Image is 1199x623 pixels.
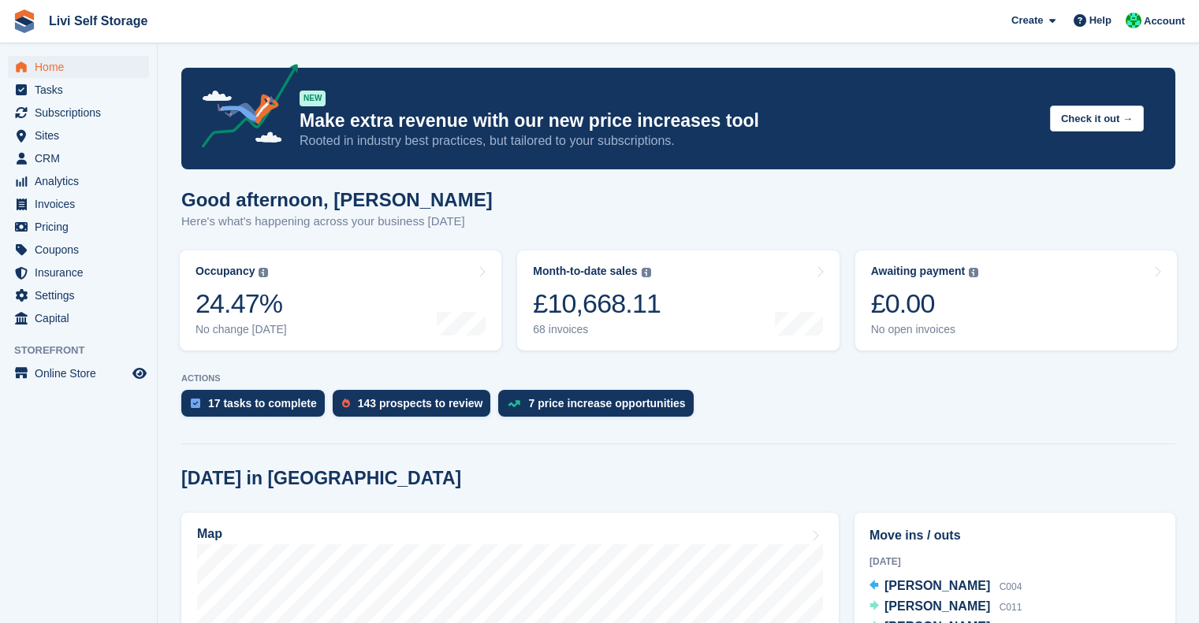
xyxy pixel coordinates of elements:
a: 143 prospects to review [333,390,499,425]
span: Online Store [35,362,129,384]
a: Awaiting payment £0.00 No open invoices [855,250,1177,350]
div: Month-to-date sales [533,265,637,278]
div: 7 price increase opportunities [528,397,685,410]
img: icon-info-grey-7440780725fd019a000dd9b08b2336e03edf1995a4989e88bcd33f0948082b44.svg [969,268,978,277]
span: Analytics [35,170,129,192]
span: Help [1089,13,1111,28]
img: Joe Robertson [1126,13,1141,28]
h2: Map [197,527,222,541]
img: price_increase_opportunities-93ffe204e8149a01c8c9dc8f82e8f89637d9d84a8eef4429ea346261dce0b2c0.svg [508,400,520,407]
a: Livi Self Storage [43,8,154,34]
a: menu [8,193,149,215]
span: C011 [1000,602,1022,613]
p: Rooted in industry best practices, but tailored to your subscriptions. [300,132,1037,150]
img: prospect-51fa495bee0391a8d652442698ab0144808aea92771e9ea1ae160a38d050c398.svg [342,399,350,408]
a: menu [8,362,149,384]
span: [PERSON_NAME] [884,579,990,592]
span: Home [35,56,129,78]
p: Here's what's happening across your business [DATE] [181,213,493,231]
a: menu [8,284,149,306]
a: menu [8,261,149,284]
button: Check it out → [1050,106,1144,132]
img: icon-info-grey-7440780725fd019a000dd9b08b2336e03edf1995a4989e88bcd33f0948082b44.svg [642,268,651,277]
span: Subscriptions [35,102,129,124]
img: price-adjustments-announcement-icon-8257ccfd72463d97f412b2fc003d46551f7dbcb40ab6d574587a9cd5c0d94... [188,64,299,154]
span: C004 [1000,581,1022,592]
span: Settings [35,284,129,306]
span: [PERSON_NAME] [884,599,990,613]
h2: Move ins / outs [869,526,1160,545]
div: Awaiting payment [871,265,966,278]
a: 7 price increase opportunities [498,390,701,425]
span: Account [1144,13,1185,29]
span: Invoices [35,193,129,215]
a: menu [8,56,149,78]
a: menu [8,239,149,261]
div: No open invoices [871,323,979,336]
span: Sites [35,124,129,146]
a: menu [8,102,149,124]
img: icon-info-grey-7440780725fd019a000dd9b08b2336e03edf1995a4989e88bcd33f0948082b44.svg [259,268,268,277]
span: Capital [35,307,129,329]
h2: [DATE] in [GEOGRAPHIC_DATA] [181,468,461,489]
div: NEW [300,91,326,106]
span: Pricing [35,216,129,238]
div: 68 invoices [533,323,661,336]
div: £0.00 [871,287,979,320]
div: No change [DATE] [195,323,287,336]
a: menu [8,170,149,192]
span: Insurance [35,261,129,284]
a: menu [8,216,149,238]
img: stora-icon-8386f47178a22dfd0bd8f6a31ec36ba5ce8667c1dd55bd0f319d3a0aa187defe.svg [13,9,36,33]
div: £10,668.11 [533,287,661,320]
div: Occupancy [195,265,255,278]
a: [PERSON_NAME] C004 [869,577,1022,597]
p: ACTIONS [181,373,1175,384]
a: menu [8,79,149,101]
span: Coupons [35,239,129,261]
a: Month-to-date sales £10,668.11 68 invoices [517,250,839,350]
img: task-75834270c22a3079a89374b754ae025e5fb1db73e45f91037f5363f120a921f8.svg [191,399,200,408]
a: menu [8,147,149,169]
p: Make extra revenue with our new price increases tool [300,109,1037,132]
a: Occupancy 24.47% No change [DATE] [180,250,501,350]
span: Create [1011,13,1043,28]
div: 143 prospects to review [358,397,483,410]
h1: Good afternoon, [PERSON_NAME] [181,189,493,210]
div: 17 tasks to complete [208,397,317,410]
div: [DATE] [869,554,1160,569]
div: 24.47% [195,287,287,320]
span: CRM [35,147,129,169]
span: Tasks [35,79,129,101]
a: menu [8,307,149,329]
a: menu [8,124,149,146]
a: [PERSON_NAME] C011 [869,597,1022,617]
a: 17 tasks to complete [181,390,333,425]
a: Preview store [130,364,149,383]
span: Storefront [14,343,157,358]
